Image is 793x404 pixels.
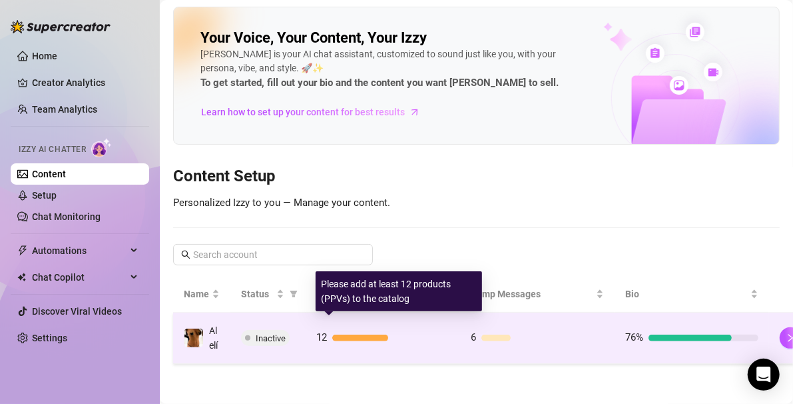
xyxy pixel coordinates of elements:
a: Learn how to set up your content for best results [200,101,430,123]
a: Chat Monitoring [32,211,101,222]
span: 6 [471,331,476,343]
a: Settings [32,333,67,343]
strong: To get started, fill out your bio and the content you want [PERSON_NAME] to sell. [200,77,559,89]
img: AI Chatter [91,138,112,157]
span: 76% [625,331,643,343]
div: Open Intercom Messenger [748,359,780,391]
a: Team Analytics [32,104,97,115]
span: thunderbolt [17,245,28,256]
th: Products [306,276,460,313]
h2: Your Voice, Your Content, Your Izzy [200,29,427,47]
span: Izzy AI Chatter [19,143,86,156]
span: Personalized Izzy to you — Manage your content. [173,197,390,209]
span: search [181,250,190,259]
span: Learn how to set up your content for best results [201,105,405,119]
span: Status [241,287,274,301]
span: Inactive [256,333,286,343]
th: Bio [615,276,769,313]
img: logo-BBDzfeDw.svg [11,20,111,33]
span: filter [287,284,300,304]
a: Setup [32,190,57,201]
th: Name [173,276,230,313]
th: Bump Messages [460,276,615,313]
img: Chat Copilot [17,273,26,282]
span: 12 [316,331,327,343]
div: [PERSON_NAME] is your AI chat assistant, customized to sound just like you, with your persona, vi... [200,47,587,91]
span: arrow-right [408,105,421,119]
img: Alelí [184,329,203,347]
span: Alelí [209,325,218,351]
a: Content [32,169,66,179]
span: Chat Copilot [32,267,127,288]
span: Name [184,287,209,301]
th: Status [230,276,306,313]
a: Home [32,51,57,61]
span: Bump Messages [471,287,593,301]
span: Automations [32,240,127,261]
a: Discover Viral Videos [32,306,122,317]
a: Creator Analytics [32,72,138,93]
div: Please add at least 12 products (PPVs) to the catalog [316,271,482,311]
input: Search account [193,247,354,262]
h3: Content Setup [173,166,780,187]
img: ai-chatter-content-library-cLFOSyPT.png [573,8,779,144]
span: Bio [625,287,748,301]
span: filter [290,290,298,298]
